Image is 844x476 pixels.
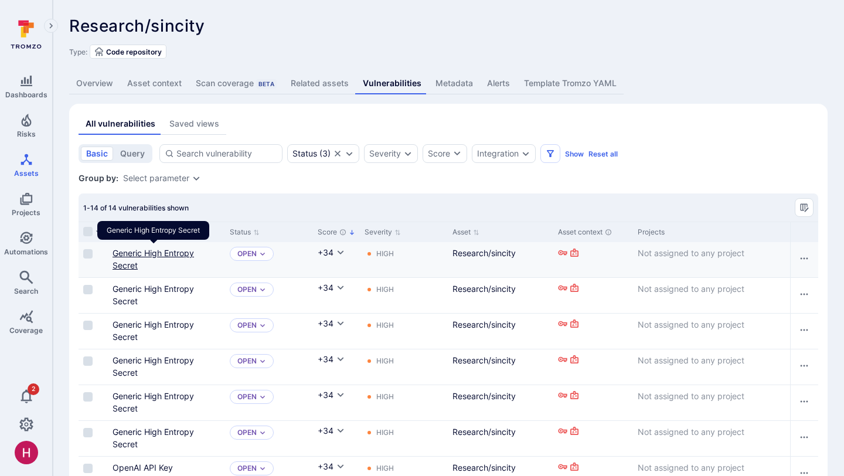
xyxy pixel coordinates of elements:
span: Research/sincity [69,16,205,36]
div: Select parameter [123,174,189,183]
div: Cell for Status [225,242,313,277]
div: +34 [318,282,333,294]
span: Risks [17,130,36,138]
div: All vulnerabilities [86,118,155,130]
a: Template Tromzo YAML [517,73,624,94]
div: Cell for Severity [360,385,448,420]
span: Select row [83,285,93,294]
p: Open [237,249,257,259]
div: Cell for Score [313,385,360,420]
div: Cell for Severity [360,278,448,313]
a: Generic High Entropy Secret [113,248,194,270]
span: Not assigned to any project [638,284,744,294]
div: Cell for Asset [448,278,553,313]
div: +34 [318,318,333,329]
div: Cell for Score [313,349,360,385]
div: Cell for [790,421,818,456]
a: Research/sincity [452,248,516,258]
div: High [376,356,394,366]
div: Cell for selection [79,385,108,420]
button: Status(3) [292,149,331,158]
div: Cell for Projects [633,314,791,349]
button: Sort by Score [318,227,355,237]
a: Generic High Entropy Secret [113,391,194,413]
div: Cell for Asset context [553,314,633,349]
button: +34 [318,354,345,366]
a: Related assets [284,73,356,94]
button: Row actions menu [795,321,814,339]
button: Open [237,392,257,402]
span: Code repository [106,47,162,56]
a: Generic High Entropy Secret [113,355,194,378]
div: Cell for selection [79,278,108,313]
button: Clear selection [333,149,342,158]
span: Select row [83,356,93,366]
div: Cell for Vulnerability [108,242,225,277]
a: Research/sincity [452,319,516,329]
div: Cell for Vulnerability [108,349,225,385]
button: Expand dropdown [345,149,354,158]
p: Open [237,356,257,366]
button: Score [423,144,467,163]
button: Expand dropdown [259,358,266,365]
span: Select row [83,249,93,259]
div: Cell for Asset context [553,385,633,420]
button: +34 [318,461,345,473]
div: Cell for Asset [448,349,553,385]
span: Not assigned to any project [638,319,744,329]
div: Cell for Projects [633,385,791,420]
a: Asset context [120,73,189,94]
div: Cell for Projects [633,421,791,456]
button: Sort by Severity [365,227,401,237]
div: High [376,249,394,259]
div: Cell for Score [313,421,360,456]
button: basic [81,147,113,161]
p: Open [237,285,257,294]
span: Assets [14,169,39,178]
a: Overview [69,73,120,94]
button: Row actions menu [795,285,814,304]
div: +34 [318,247,333,259]
div: Cell for Severity [360,242,448,277]
span: Not assigned to any project [638,427,744,437]
div: Cell for [790,314,818,349]
div: grouping parameters [123,174,201,183]
div: Cell for Asset context [553,278,633,313]
span: Dashboards [5,90,47,99]
div: Cell for Asset [448,314,553,349]
span: Select row [83,428,93,437]
button: query [115,147,150,161]
button: Open [237,321,257,330]
div: Cell for [790,278,818,313]
span: 2 [28,383,39,395]
div: High [376,392,394,402]
button: Expand dropdown [259,393,266,400]
div: Cell for [790,385,818,420]
div: Status [292,149,317,158]
div: Cell for Severity [360,314,448,349]
span: Not assigned to any project [638,391,744,401]
div: Cell for Status [225,278,313,313]
div: Cell for Projects [633,278,791,313]
a: OpenAI API Key [113,463,173,472]
a: Research/sincity [452,284,516,294]
button: Expand dropdown [403,149,413,158]
div: Cell for Asset [448,385,553,420]
div: +34 [318,353,333,365]
button: Manage columns [795,198,814,217]
div: Cell for Status [225,385,313,420]
div: Cell for Projects [633,242,791,277]
div: Asset context [558,227,628,237]
div: Cell for Status [225,349,313,385]
button: +34 [318,318,345,330]
button: Expand dropdown [259,465,266,472]
span: Select all rows [83,227,93,236]
a: Alerts [480,73,517,94]
div: Harshil Parikh [15,441,38,464]
div: Integration [477,149,519,158]
span: 1-14 of 14 vulnerabilities shown [83,203,189,212]
button: Show [565,149,584,158]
